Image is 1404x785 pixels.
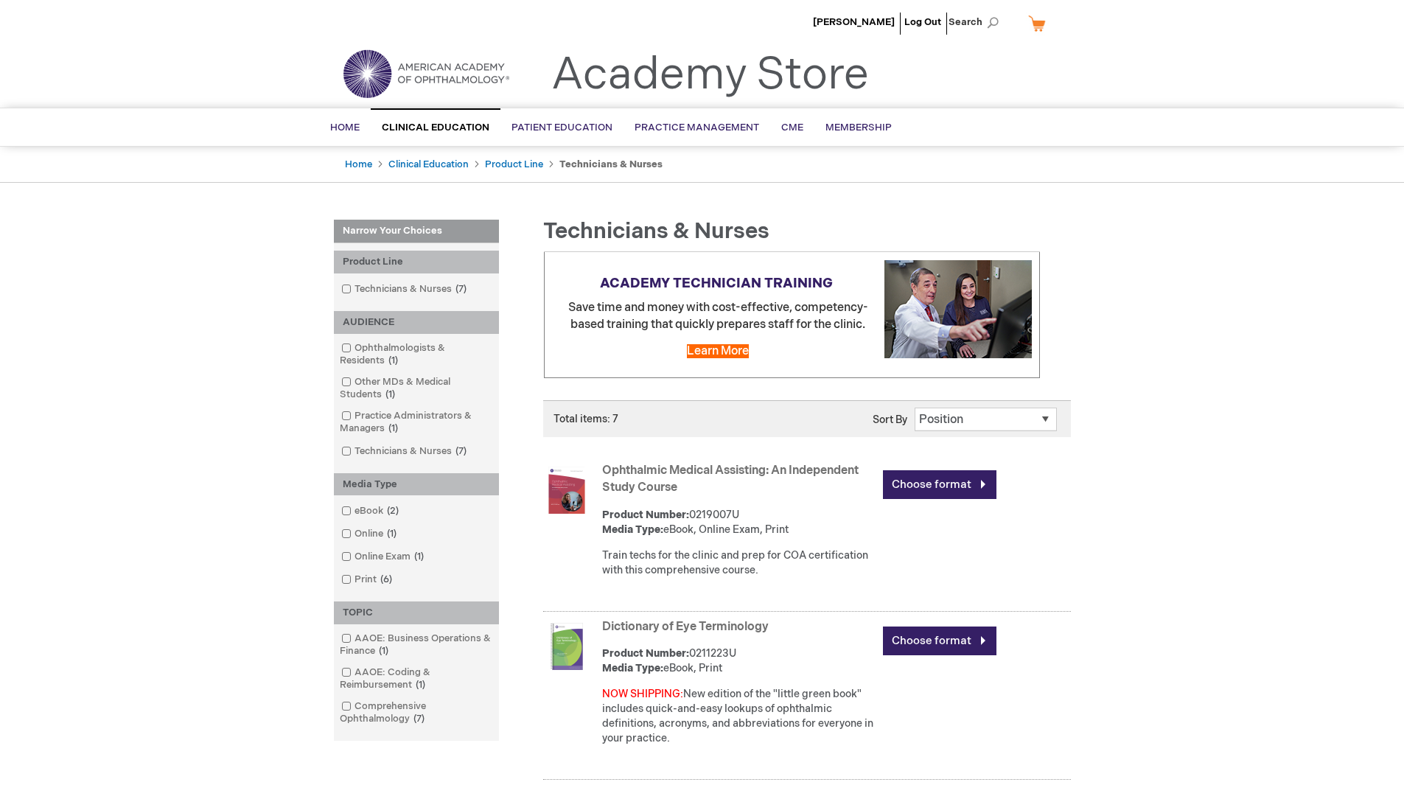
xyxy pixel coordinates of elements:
[949,7,1005,37] span: Search
[334,311,499,334] div: AUDIENCE
[602,662,663,674] strong: Media Type:
[687,344,749,358] a: Learn More
[543,467,590,514] img: Ophthalmic Medical Assisting: An Independent Study Course
[334,473,499,496] div: Media Type
[884,260,1032,358] img: Explore cost-effective Academy technician training programs
[338,282,472,296] a: Technicians & Nurses7
[334,251,499,273] div: Product Line
[338,444,472,458] a: Technicians & Nurses7
[904,16,941,28] a: Log Out
[602,688,683,700] font: NOW SHIPPING:
[825,122,892,133] span: Membership
[338,573,398,587] a: Print6
[375,645,392,657] span: 1
[338,527,402,541] a: Online1
[602,508,876,537] div: 0219007U eBook, Online Exam, Print
[338,550,430,564] a: Online Exam1
[602,620,769,634] a: Dictionary of Eye Terminology
[411,551,427,562] span: 1
[383,505,402,517] span: 2
[338,341,495,368] a: Ophthalmologists & Residents1
[602,464,859,495] a: Ophthalmic Medical Assisting: An Independent Study Course
[602,548,876,578] div: Train techs for the clinic and prep for COA certification with this comprehensive course.
[813,16,895,28] a: [PERSON_NAME]
[452,283,470,295] span: 7
[410,713,428,725] span: 7
[334,601,499,624] div: TOPIC
[338,699,495,726] a: Comprehensive Ophthalmology7
[330,122,360,133] span: Home
[883,627,996,655] a: Choose format
[873,414,907,426] label: Sort By
[602,646,876,676] div: 0211223U eBook, Print
[602,523,663,536] strong: Media Type:
[383,528,400,540] span: 1
[385,355,402,366] span: 1
[412,679,429,691] span: 1
[883,470,996,499] a: Choose format
[382,122,489,133] span: Clinical Education
[345,158,372,170] a: Home
[377,573,396,585] span: 6
[553,413,618,425] span: Total items: 7
[551,49,869,102] a: Academy Store
[635,122,759,133] span: Practice Management
[559,158,663,170] strong: Technicians & Nurses
[552,300,1032,334] p: Save time and money with cost-effective, competency-based training that quickly prepares staff fo...
[338,632,495,658] a: AAOE: Business Operations & Finance1
[388,158,469,170] a: Clinical Education
[781,122,803,133] span: CME
[385,422,402,434] span: 1
[338,409,495,436] a: Practice Administrators & Managers1
[602,687,876,746] div: New edition of the "little green book" includes quick-and-easy lookups of ophthalmic definitions,...
[485,158,543,170] a: Product Line
[452,445,470,457] span: 7
[602,647,689,660] strong: Product Number:
[600,276,833,291] strong: ACADEMY TECHNICIAN TRAINING
[338,504,405,518] a: eBook2
[338,375,495,402] a: Other MDs & Medical Students1
[602,509,689,521] strong: Product Number:
[382,388,399,400] span: 1
[338,666,495,692] a: AAOE: Coding & Reimbursement1
[543,623,590,670] img: Dictionary of Eye Terminology
[511,122,612,133] span: Patient Education
[334,220,499,243] strong: Narrow Your Choices
[543,218,769,245] span: Technicians & Nurses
